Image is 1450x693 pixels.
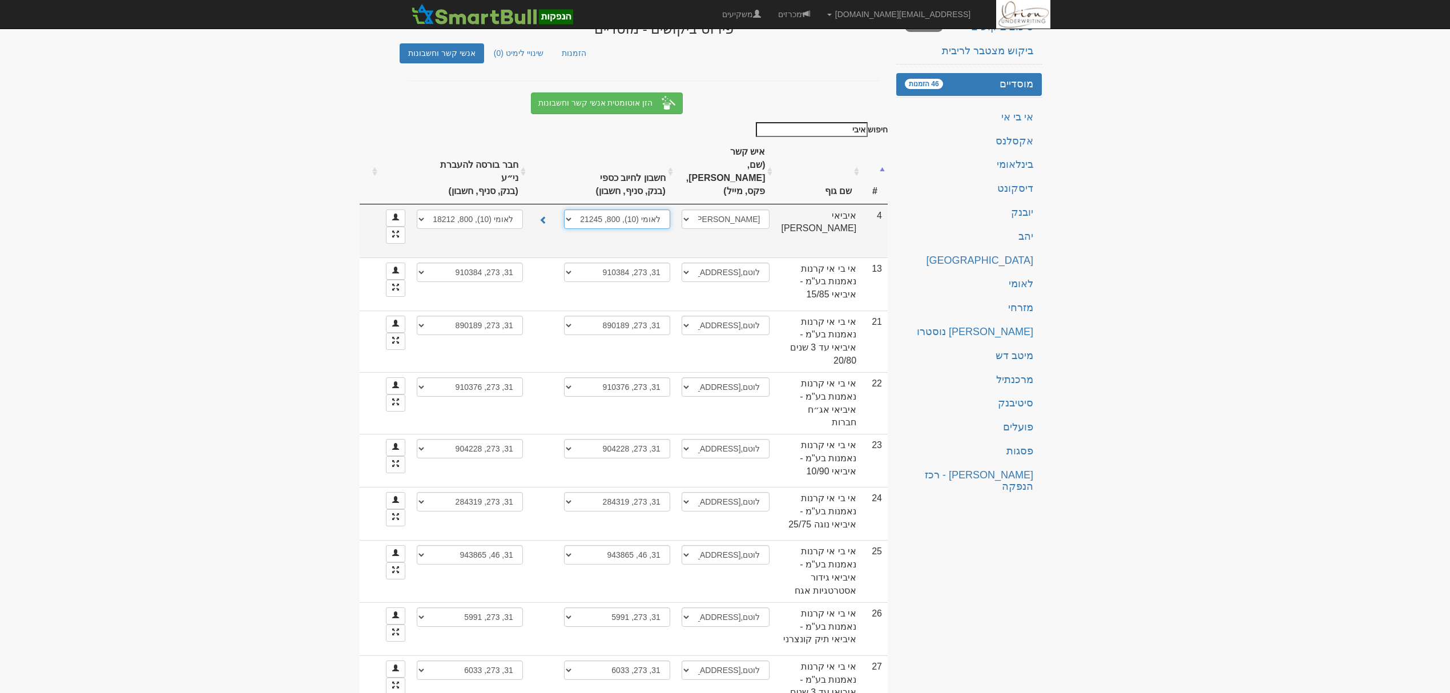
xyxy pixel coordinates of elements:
[896,154,1042,176] a: בינלאומי
[562,22,766,37] h3: פירוט ביקושים - מוסדיים
[896,297,1042,320] a: מזרחי
[862,602,888,655] td: 26
[896,73,1042,96] a: מוסדיים
[896,225,1042,248] a: יהב
[775,311,862,372] td: אי בי אי קרנות נאמנות בע"מ - איביאי עד 3 שנים 20/80
[775,540,862,602] td: אי בי אי קרנות נאמנות בע"מ - איביאי גידור אסטרטגיות אגח
[896,440,1042,463] a: פסגות
[896,321,1042,344] a: [PERSON_NAME] נוסטרו
[360,140,380,204] th: : activate to sort column ascending
[862,257,888,311] td: 13
[400,43,484,63] a: אנשי קשר וחשבונות
[862,140,888,204] th: #: activate to sort column descending
[775,204,862,257] td: איביאי [PERSON_NAME]
[775,140,862,204] th: שם גוף : activate to sort column ascending
[896,369,1042,392] a: מרכנתיל
[775,487,862,540] td: אי בי אי קרנות נאמנות בע"מ - איביאי נוגה 25/75
[896,178,1042,200] a: דיסקונט
[896,273,1042,296] a: לאומי
[411,140,529,204] th: חבר בורסה להעברת ני״ע (בנק, סניף, חשבון) : activate to sort column ascending
[752,122,888,137] label: חיפוש
[558,140,676,204] th: חשבון לחיוב כספי (בנק, סניף, חשבון) : activate to sort column ascending
[775,434,862,487] td: אי בי אי קרנות נאמנות בע"מ - איביאי 10/90
[896,392,1042,415] a: סיטיבנק
[862,487,888,540] td: 24
[676,140,776,204] th: איש קשר (שם, נייד, פקס, מייל) : activate to sort column ascending
[862,311,888,372] td: 21
[905,79,943,89] span: 46 הזמנות
[862,434,888,487] td: 23
[862,204,888,257] td: 4
[896,202,1042,224] a: יובנק
[896,40,1042,63] a: ביקוש מצטבר לריבית
[553,43,595,63] a: הזמנות
[896,464,1042,498] a: [PERSON_NAME] - רכז הנפקה
[775,372,862,434] td: אי בי אי קרנות נאמנות בע"מ - איביאי אג״ח חברות
[408,3,576,26] img: SmartBull Logo
[862,540,888,602] td: 25
[775,257,862,311] td: אי בי אי קרנות נאמנות בע"מ - איביאי 15/85
[896,106,1042,129] a: אי בי אי
[896,130,1042,153] a: אקסלנס
[756,122,868,137] input: חיפוש
[896,345,1042,368] a: מיטב דש
[662,96,675,110] img: hat-and-magic-wand-white-24.png
[775,602,862,655] td: אי בי אי קרנות נאמנות בע"מ - איביאי תיק קונצרני
[485,43,552,63] a: שינויי לימיט (0)
[538,98,653,107] span: הזן אוטומטית אנשי קשר וחשבונות
[531,92,683,114] button: הזן אוטומטית אנשי קשר וחשבונות
[896,416,1042,439] a: פועלים
[896,249,1042,272] a: [GEOGRAPHIC_DATA]
[862,372,888,434] td: 22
